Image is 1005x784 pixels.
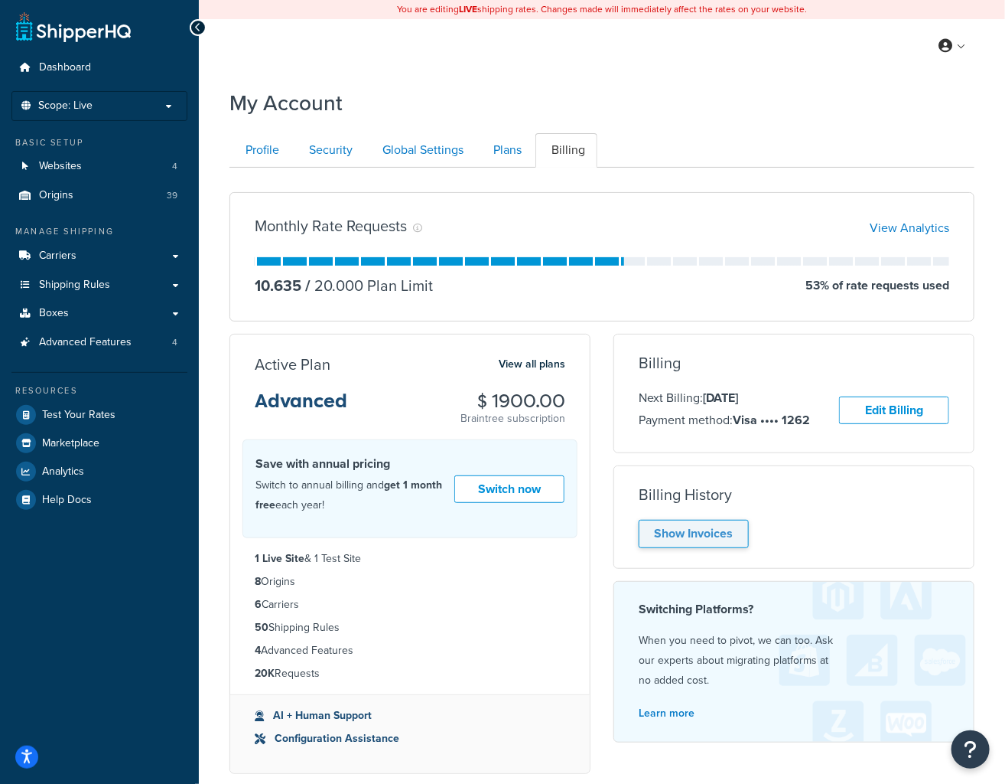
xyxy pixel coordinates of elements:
[639,410,810,430] p: Payment method:
[305,274,311,297] span: /
[255,455,454,473] h4: Save with annual pricing
[255,665,275,681] strong: 20K
[366,133,476,168] a: Global Settings
[172,336,177,349] span: 4
[301,275,433,296] p: 20.000 Plan Limit
[11,486,187,514] a: Help Docs
[459,2,477,16] b: LIVE
[255,275,301,296] p: 10.635
[255,642,565,659] li: Advanced Features
[255,391,347,423] h3: Advanced
[167,189,177,202] span: 39
[11,181,187,210] li: Origins
[255,707,565,724] li: AI + Human Support
[42,409,115,422] span: Test Your Rates
[42,465,84,479] span: Analytics
[11,384,187,397] div: Resources
[255,619,565,636] li: Shipping Rules
[255,730,565,747] li: Configuration Assistance
[255,356,330,373] h3: Active Plan
[255,217,407,234] h3: Monthly Rate Requests
[11,136,187,149] div: Basic Setup
[11,181,187,210] a: Origins 39
[11,328,187,357] a: Advanced Features 4
[805,275,949,296] p: 53 % of rate requests used
[255,475,454,515] p: Switch to annual billing and each year!
[499,354,565,374] a: View all plans
[11,152,187,181] li: Websites
[733,411,810,429] strong: Visa •••• 1262
[42,437,99,450] span: Marketplace
[839,397,949,425] a: Edit Billing
[39,279,110,292] span: Shipping Rules
[39,336,132,349] span: Advanced Features
[16,11,131,42] a: ShipperHQ Home
[454,475,564,504] a: Switch now
[11,242,187,270] a: Carriers
[870,219,949,237] a: View Analytics
[39,61,91,74] span: Dashboard
[11,225,187,238] div: Manage Shipping
[951,730,990,769] button: Open Resource Center
[639,388,810,408] p: Next Billing:
[11,152,187,181] a: Websites 4
[639,486,732,503] h3: Billing History
[229,88,343,118] h1: My Account
[639,520,749,548] a: Show Invoices
[255,619,268,635] strong: 50
[255,665,565,682] li: Requests
[639,600,949,619] h4: Switching Platforms?
[229,133,291,168] a: Profile
[477,133,534,168] a: Plans
[11,54,187,82] a: Dashboard
[460,411,565,426] p: Braintree subscription
[39,189,73,202] span: Origins
[255,550,565,567] li: & 1 Test Site
[703,389,738,407] strong: [DATE]
[39,250,76,263] span: Carriers
[39,307,69,320] span: Boxes
[255,596,262,612] strong: 6
[255,573,261,590] strong: 8
[172,160,177,173] span: 4
[11,458,187,485] a: Analytics
[39,160,82,173] span: Websites
[293,133,365,168] a: Security
[639,354,681,371] h3: Billing
[42,494,92,507] span: Help Docs
[255,642,261,658] strong: 4
[11,271,187,299] a: Shipping Rules
[11,430,187,457] a: Marketplace
[11,299,187,328] a: Boxes
[639,705,694,721] a: Learn more
[639,631,949,691] p: When you need to pivot, we can too. Ask our experts about migrating platforms at no added cost.
[255,573,565,590] li: Origins
[11,328,187,357] li: Advanced Features
[460,391,565,411] h3: $ 1900.00
[255,550,304,567] strong: 1 Live Site
[535,133,597,168] a: Billing
[11,401,187,429] a: Test Your Rates
[255,596,565,613] li: Carriers
[38,100,93,113] span: Scope: Live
